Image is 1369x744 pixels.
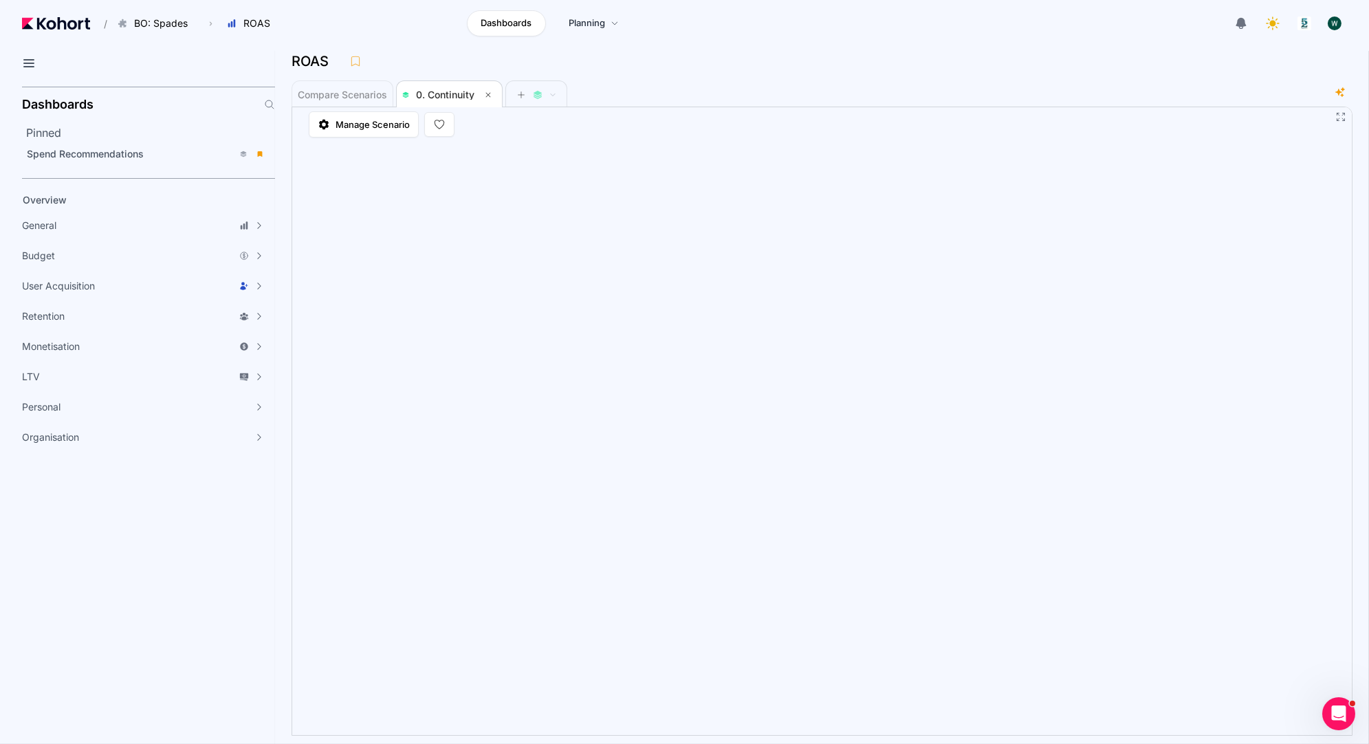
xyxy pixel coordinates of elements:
a: Manage Scenario [309,111,419,138]
button: Fullscreen [1335,111,1346,122]
span: Spend Recommendations [27,148,144,160]
span: Manage Scenario [336,118,410,131]
span: Planning [569,17,605,30]
img: logo_logo_images_1_20240607072359498299_20240828135028712857.jpeg [1297,17,1311,30]
span: Overview [23,194,67,206]
h2: Pinned [26,124,275,141]
iframe: Intercom live chat [1322,697,1355,730]
h3: ROAS [292,54,337,68]
span: / [93,17,107,31]
span: Personal [22,400,61,414]
span: › [206,18,215,29]
span: BO: Spades [134,17,188,30]
span: General [22,219,56,232]
a: Planning [554,10,633,36]
a: Spend Recommendations [22,144,271,164]
span: User Acquisition [22,279,95,293]
span: LTV [22,370,40,384]
h2: Dashboards [22,98,94,111]
button: BO: Spades [110,12,202,35]
span: Retention [22,309,65,323]
span: Budget [22,249,55,263]
img: Kohort logo [22,17,90,30]
span: 0. Continuity [416,89,474,100]
span: Monetisation [22,340,80,353]
a: Overview [18,190,252,210]
a: Dashboards [467,10,546,36]
span: Dashboards [481,17,532,30]
span: Compare Scenarios [298,90,387,100]
button: ROAS [219,12,285,35]
span: Organisation [22,430,79,444]
span: ROAS [243,17,270,30]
